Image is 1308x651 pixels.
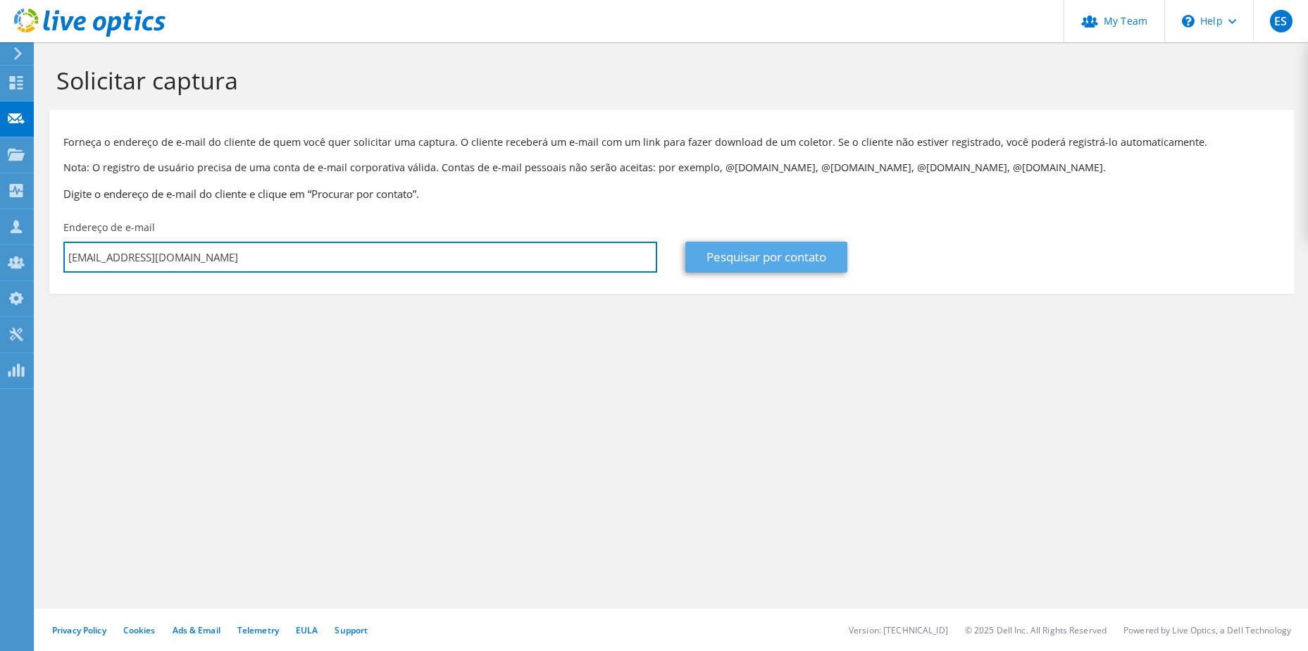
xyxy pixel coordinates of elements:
[685,242,847,273] a: Pesquisar por contato
[52,624,106,636] a: Privacy Policy
[237,624,279,636] a: Telemetry
[296,624,318,636] a: EULA
[63,221,155,235] label: Endereço de e-mail
[63,160,1280,175] p: Nota: O registro de usuário precisa de uma conta de e-mail corporativa válida. Contas de e-mail p...
[63,186,1280,201] h3: Digite o endereço de e-mail do cliente e clique em “Procurar por contato”.
[123,624,156,636] a: Cookies
[63,135,1280,150] p: Forneça o endereço de e-mail do cliente de quem você quer solicitar uma captura. O cliente recebe...
[849,624,948,636] li: Version: [TECHNICAL_ID]
[965,624,1107,636] li: © 2025 Dell Inc. All Rights Reserved
[173,624,220,636] a: Ads & Email
[1123,624,1291,636] li: Powered by Live Optics, a Dell Technology
[335,624,368,636] a: Support
[56,66,1280,95] h1: Solicitar captura
[1182,15,1195,27] svg: \n
[1270,10,1293,32] span: ES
